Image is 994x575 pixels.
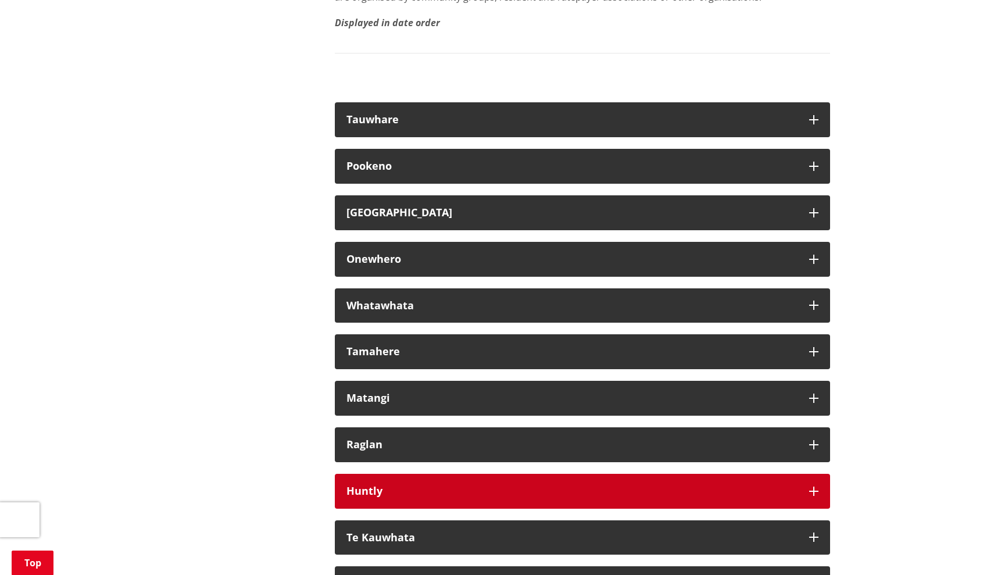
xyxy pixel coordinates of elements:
em: Displayed in date order [335,16,440,29]
div: Te Kauwhata [346,532,798,544]
button: Matangi [335,381,830,416]
div: Tamahere [346,346,798,358]
button: Raglan [335,427,830,462]
button: Te Kauwhata [335,520,830,555]
div: Onewhero [346,253,798,265]
iframe: Messenger Launcher [941,526,982,568]
div: Huntly [346,485,798,497]
button: Tauwhare [335,102,830,137]
div: Raglan [346,439,798,451]
div: Matangi [346,392,798,404]
button: Pookeno [335,149,830,184]
button: Huntly [335,474,830,509]
div: Pookeno [346,160,798,172]
a: Top [12,551,53,575]
strong: Tauwhare [346,112,399,126]
button: Whatawhata [335,288,830,323]
div: Whatawhata [346,300,798,312]
div: [GEOGRAPHIC_DATA] [346,207,798,219]
button: Onewhero [335,242,830,277]
button: [GEOGRAPHIC_DATA] [335,195,830,230]
button: Tamahere [335,334,830,369]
